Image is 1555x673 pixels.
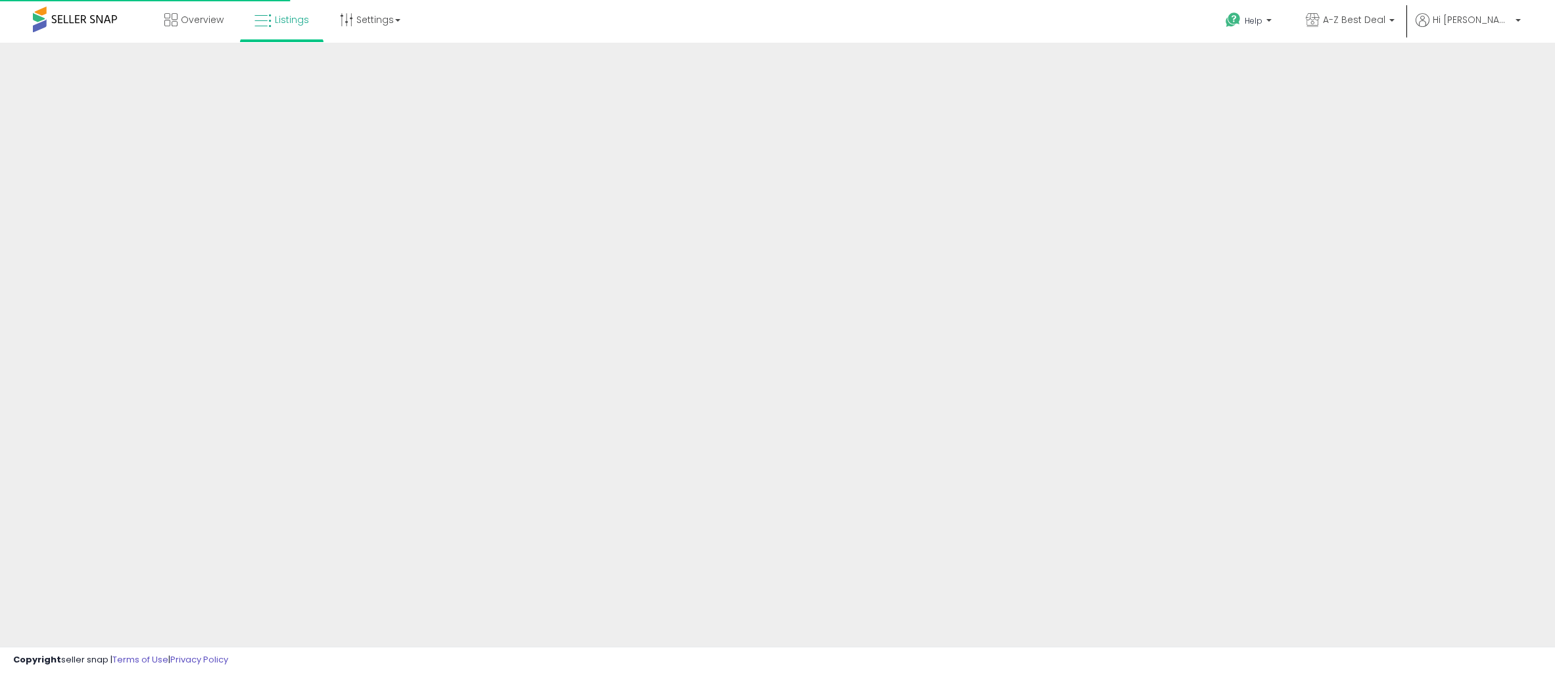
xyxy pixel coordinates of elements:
[1225,12,1241,28] i: Get Help
[1215,2,1285,43] a: Help
[1433,13,1512,26] span: Hi [PERSON_NAME]
[1323,13,1385,26] span: A-Z Best Deal
[1245,15,1262,26] span: Help
[1416,13,1521,43] a: Hi [PERSON_NAME]
[181,13,224,26] span: Overview
[275,13,309,26] span: Listings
